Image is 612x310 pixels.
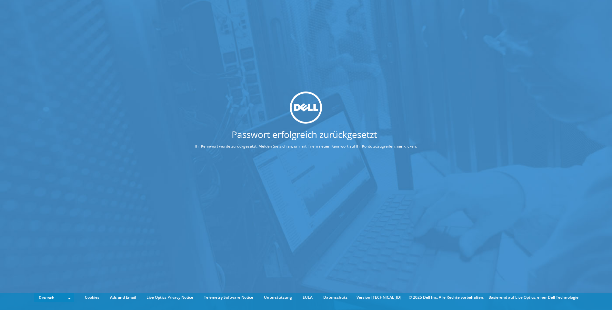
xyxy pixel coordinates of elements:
a: hier klicken [396,143,416,149]
p: Ihr Kennwort wurde zurückgesetzt. Melden Sie sich an, um mit Ihrem neuen Kennwort auf Ihr Konto z... [171,142,441,150]
a: EULA [298,294,317,301]
li: Basierend auf Live Optics, einer Dell Technologie [488,294,578,301]
img: dell_svg_logo.svg [290,92,322,124]
a: Unterstützung [259,294,297,301]
a: Live Optics Privacy Notice [142,294,198,301]
a: Ads and Email [105,294,141,301]
a: Cookies [80,294,104,301]
a: Telemetry Software Notice [199,294,258,301]
li: Version [TECHNICAL_ID] [353,294,405,301]
li: © 2025 Dell Inc. Alle Rechte vorbehalten. [406,294,487,301]
h1: Passwort erfolgreich zurückgesetzt [171,130,438,139]
a: Datenschutz [318,294,352,301]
